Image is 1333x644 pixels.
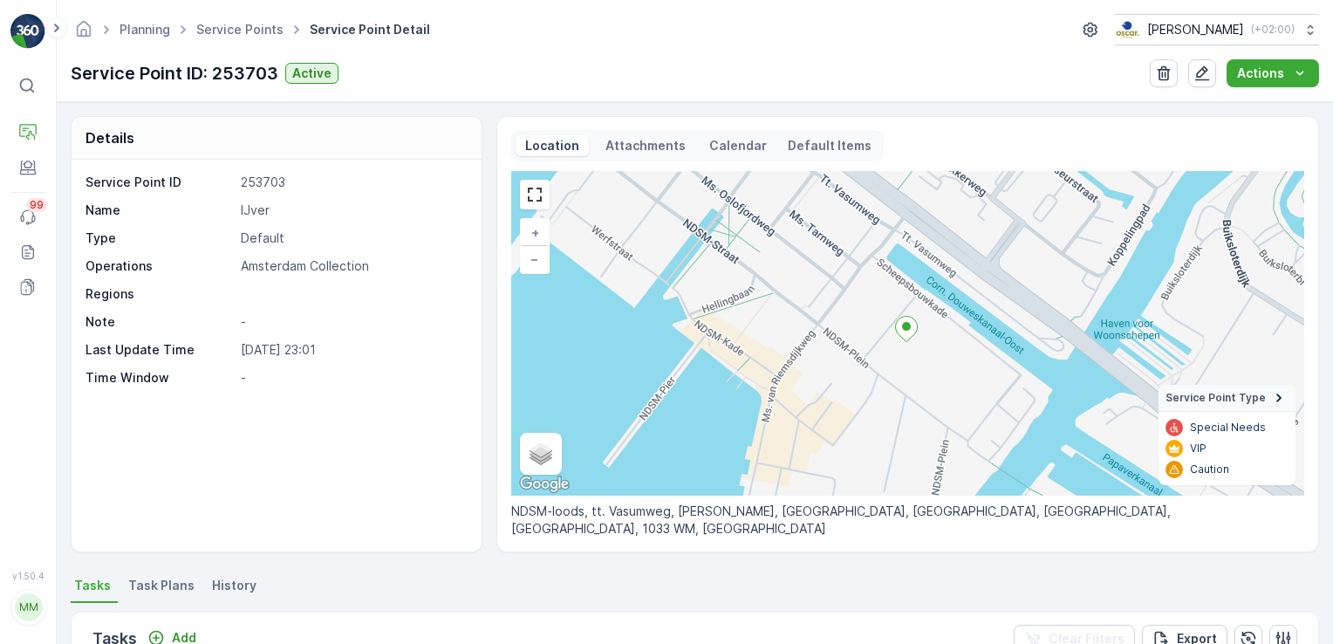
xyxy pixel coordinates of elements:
button: Actions [1227,59,1319,87]
p: Default [241,230,463,247]
img: logo [10,14,45,49]
p: 99 [30,198,44,212]
span: History [212,577,256,594]
div: MM [15,593,43,621]
p: Special Needs [1190,421,1266,435]
p: - [241,313,463,331]
p: ( +02:00 ) [1251,23,1295,37]
span: Tasks [74,577,111,594]
p: Service Point ID: 253703 [71,60,278,86]
p: Operations [85,257,234,275]
p: Time Window [85,369,234,387]
p: Note [85,313,234,331]
a: Zoom In [522,220,548,246]
button: MM [10,585,45,630]
img: Google [516,473,573,496]
p: VIP [1190,442,1207,456]
a: View Fullscreen [522,182,548,208]
p: Calendar [709,137,767,154]
a: Layers [522,435,560,473]
p: IJver [241,202,463,219]
span: Task Plans [128,577,195,594]
p: Attachments [603,137,688,154]
span: + [531,225,539,240]
a: Planning [120,22,170,37]
img: basis-logo_rgb2x.png [1115,20,1140,39]
span: − [530,251,539,266]
p: Active [292,65,332,82]
span: v 1.50.4 [10,571,45,581]
button: Active [285,63,338,84]
p: Regions [85,285,234,303]
button: [PERSON_NAME](+02:00) [1115,14,1319,45]
p: Caution [1190,462,1229,476]
p: [PERSON_NAME] [1147,21,1244,38]
p: Details [85,127,134,148]
p: Type [85,230,234,247]
p: Service Point ID [85,174,234,191]
p: Last Update Time [85,341,234,359]
p: Amsterdam Collection [241,257,463,275]
p: Default Items [788,137,872,154]
p: Actions [1237,65,1284,82]
p: Name [85,202,234,219]
span: Service Point Type [1166,391,1266,405]
p: NDSM-loods, tt. Vasumweg, [PERSON_NAME], [GEOGRAPHIC_DATA], [GEOGRAPHIC_DATA], [GEOGRAPHIC_DATA],... [511,503,1304,538]
p: Location [523,137,582,154]
span: Service Point Detail [306,21,434,38]
a: Service Points [196,22,284,37]
a: Open this area in Google Maps (opens a new window) [516,473,573,496]
p: - [241,369,463,387]
a: Homepage [74,26,93,41]
summary: Service Point Type [1159,385,1295,412]
a: 99 [10,200,45,235]
p: 253703 [241,174,463,191]
a: Zoom Out [522,246,548,272]
p: [DATE] 23:01 [241,341,463,359]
